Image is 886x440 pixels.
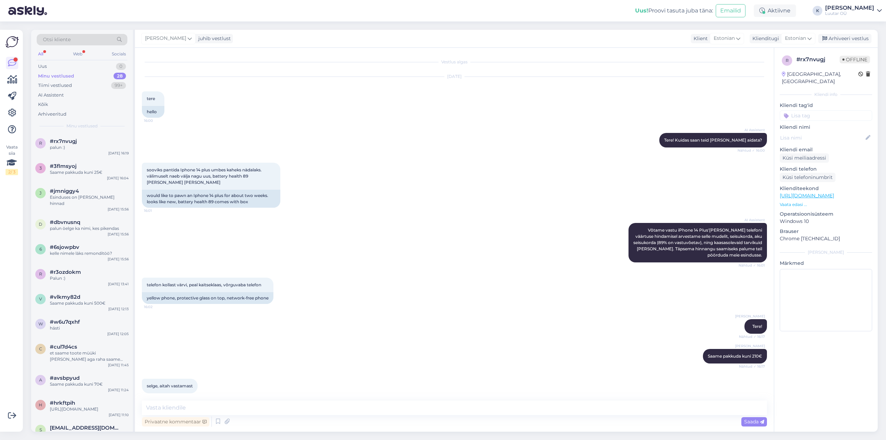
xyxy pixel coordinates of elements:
div: [DATE] 16:19 [108,151,129,156]
b: Uus! [635,7,648,14]
img: Askly Logo [6,35,19,48]
p: Klienditeekond [780,185,872,192]
span: #hrkftpih [50,400,75,406]
div: Uus [38,63,47,70]
span: 16:01 [144,208,170,213]
div: Saame pakkuda kuni 500€ [50,300,129,306]
div: [DATE] 15:56 [108,232,129,237]
span: #vlkmy82d [50,294,80,300]
div: [DATE] 12:13 [108,306,129,312]
span: #rx7nvugj [50,138,77,144]
div: [DATE] 12:05 [107,331,129,336]
span: d [39,222,42,227]
span: h [39,402,42,407]
span: Tere! [752,324,762,329]
div: All [37,50,45,59]
div: [DATE] 13:41 [108,281,129,287]
span: Nähtud ✓ 16:01 [739,263,765,268]
span: a [39,377,42,383]
a: [PERSON_NAME]Luutar OÜ [825,5,882,16]
p: Kliendi telefon [780,165,872,173]
p: Vaata edasi ... [780,201,872,208]
div: Vestlus algas [142,59,767,65]
div: Klienditugi [750,35,779,42]
span: #avsbpyud [50,375,80,381]
div: [DATE] 11:24 [108,387,129,393]
div: Minu vestlused [38,73,74,80]
div: hello [142,106,164,118]
div: Privaatne kommentaar [142,417,209,426]
div: Saame pakkuda kuni 70€ [50,381,129,387]
div: Arhiveeri vestlus [818,34,871,43]
div: K [813,6,822,16]
div: [DATE] 15:56 [108,257,129,262]
input: Lisa tag [780,110,872,121]
div: [PERSON_NAME] [780,249,872,255]
span: 6 [39,246,42,252]
span: Saada [744,419,764,425]
span: #r3ozdokm [50,269,81,275]
div: palun öelge ka nimi, kes pikendas [50,225,129,232]
div: AI Assistent [38,92,64,99]
div: palun :) [50,144,129,151]
div: [DATE] [142,73,767,80]
div: # rx7nvugj [796,55,840,64]
span: telefon kollast värvi, peal kaitseklaas, võrguvaba telefon [147,282,261,287]
div: 28 [114,73,126,80]
div: Aktiivne [754,5,796,17]
span: #jmniggy4 [50,188,79,194]
span: s [39,427,42,432]
span: #6sjowpbv [50,244,79,250]
p: Chrome [TECHNICAL_ID] [780,235,872,242]
div: Esinduses on [PERSON_NAME] hinnad [50,194,129,207]
div: [DATE] 16:04 [107,176,129,181]
span: c [39,346,42,351]
div: Proovi tasuta juba täna: [635,7,713,15]
span: Otsi kliente [43,36,71,43]
div: [DATE] 11:45 [108,362,129,368]
span: Võtame vastu iPhone 14 Plus'[PERSON_NAME] telefoni väärtuse hindamisel arvestame selle mudelit, s... [633,227,763,258]
span: Nähtud ✓ 16:17 [739,364,765,369]
span: Estonian [785,35,806,42]
span: Nähtud ✓ 16:17 [739,334,765,339]
span: #3flmsyoj [50,163,76,169]
div: Küsi meiliaadressi [780,153,829,163]
span: 16:02 [144,304,170,309]
span: Minu vestlused [66,123,98,129]
span: #dbvnusnq [50,219,80,225]
span: AI Assistent [739,127,765,133]
a: [URL][DOMAIN_NAME] [780,192,834,199]
div: [DATE] 11:10 [109,412,129,417]
div: yellow phone, protective glass on top, network-free phone [142,292,273,304]
div: Klient [691,35,708,42]
span: 16:00 [144,118,170,123]
span: j [39,190,42,196]
span: Offline [840,56,870,63]
div: Luutar OÜ [825,11,874,16]
div: Kõik [38,101,48,108]
span: 16:18 [144,394,170,399]
span: #w6u7qxhf [50,319,80,325]
span: Nähtud ✓ 16:00 [738,148,765,153]
span: Tere! Kuidas saan teid [PERSON_NAME] aidata? [664,137,762,143]
div: Socials [110,50,127,59]
span: [PERSON_NAME] [145,35,186,42]
span: r [39,141,42,146]
div: Web [72,50,84,59]
p: Kliendi tag'id [780,102,872,109]
span: stenver9@gmail.com [50,425,122,431]
div: Okei aitäh! [50,431,129,437]
div: 0 [116,63,126,70]
span: [PERSON_NAME] [735,314,765,319]
span: #cul7d4cs [50,344,77,350]
div: would like to pawn an Iphone 14 plus for about two weeks. looks like new, battery health 89 comes... [142,190,280,208]
span: Saame pakkuda kuni 210€ [708,353,762,359]
div: Kliendi info [780,91,872,98]
div: et saame toote müüki [PERSON_NAME] aga raha saame väljastada kui toode saab müüdud [50,350,129,362]
span: tere [147,96,155,101]
div: Küsi telefoninumbrit [780,173,835,182]
p: Windows 10 [780,218,872,225]
div: [PERSON_NAME] [825,5,874,11]
span: v [39,296,42,302]
p: Operatsioonisüsteem [780,210,872,218]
